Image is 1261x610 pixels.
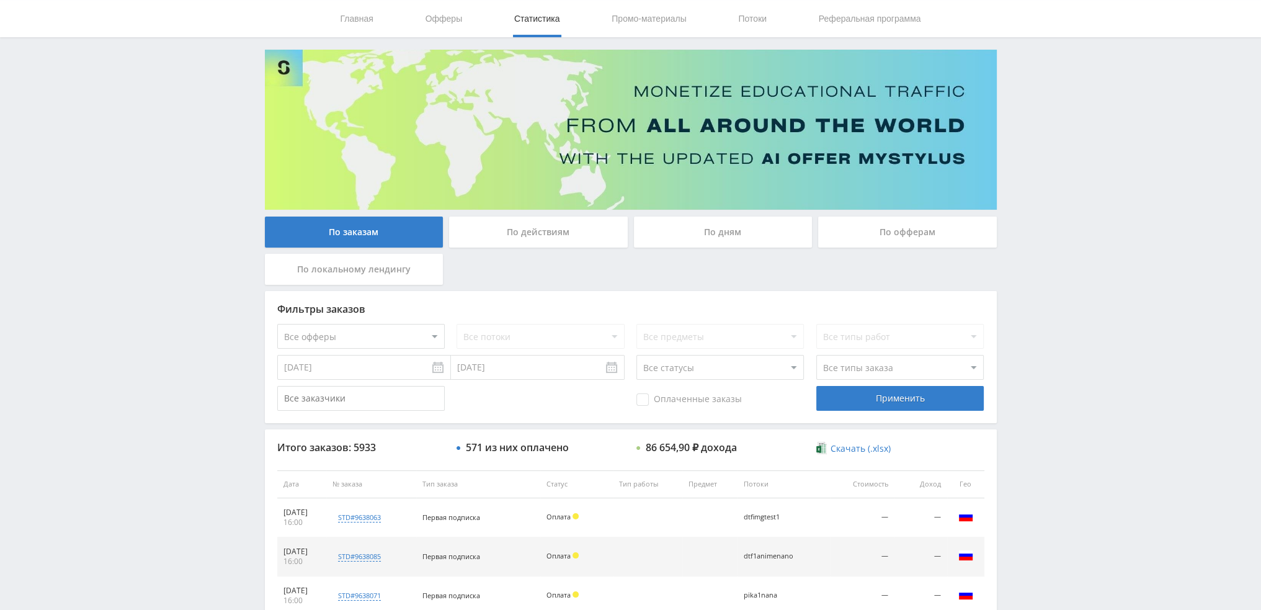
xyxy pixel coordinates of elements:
[818,217,997,248] div: По офферам
[422,552,480,561] span: Первая подписка
[277,386,445,411] input: Все заказчики
[283,508,321,518] div: [DATE]
[283,557,321,567] div: 16:00
[265,50,997,210] img: Banner
[546,590,571,599] span: Оплата
[265,254,443,285] div: По локальному лендингу
[894,537,947,576] td: —
[831,444,891,454] span: Скачать (.xlsx)
[634,217,813,248] div: По дням
[546,551,571,560] span: Оплата
[737,470,829,498] th: Потоки
[265,217,443,248] div: По заказам
[326,470,416,498] th: № заказа
[958,587,973,602] img: rus.png
[283,547,321,557] div: [DATE]
[277,303,984,315] div: Фильтры заказов
[546,512,571,521] span: Оплата
[894,498,947,537] td: —
[573,591,579,598] span: Холд
[283,518,321,527] div: 16:00
[830,498,894,537] td: —
[338,513,381,523] div: std#9638063
[277,470,327,498] th: Дата
[338,591,381,601] div: std#9638071
[283,596,321,606] div: 16:00
[816,386,984,411] div: Применить
[422,513,480,522] span: Первая подписка
[466,442,569,453] div: 571 из них оплачено
[338,552,381,562] div: std#9638085
[894,470,947,498] th: Доход
[744,591,800,599] div: pika1nana
[573,552,579,558] span: Холд
[958,548,973,563] img: rus.png
[646,442,737,453] div: 86 654,90 ₽ дохода
[283,586,321,596] div: [DATE]
[573,513,579,519] span: Холд
[636,393,742,406] span: Оплаченные заказы
[830,537,894,576] td: —
[744,513,800,521] div: dtfimgtest1
[816,442,891,455] a: Скачать (.xlsx)
[816,442,827,454] img: xlsx
[416,470,540,498] th: Тип заказа
[682,470,737,498] th: Предмет
[449,217,628,248] div: По действиям
[540,470,613,498] th: Статус
[613,470,682,498] th: Тип работы
[422,591,480,600] span: Первая подписка
[277,442,445,453] div: Итого заказов: 5933
[744,552,800,560] div: dtf1animenano
[830,470,894,498] th: Стоимость
[958,509,973,524] img: rus.png
[947,470,984,498] th: Гео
